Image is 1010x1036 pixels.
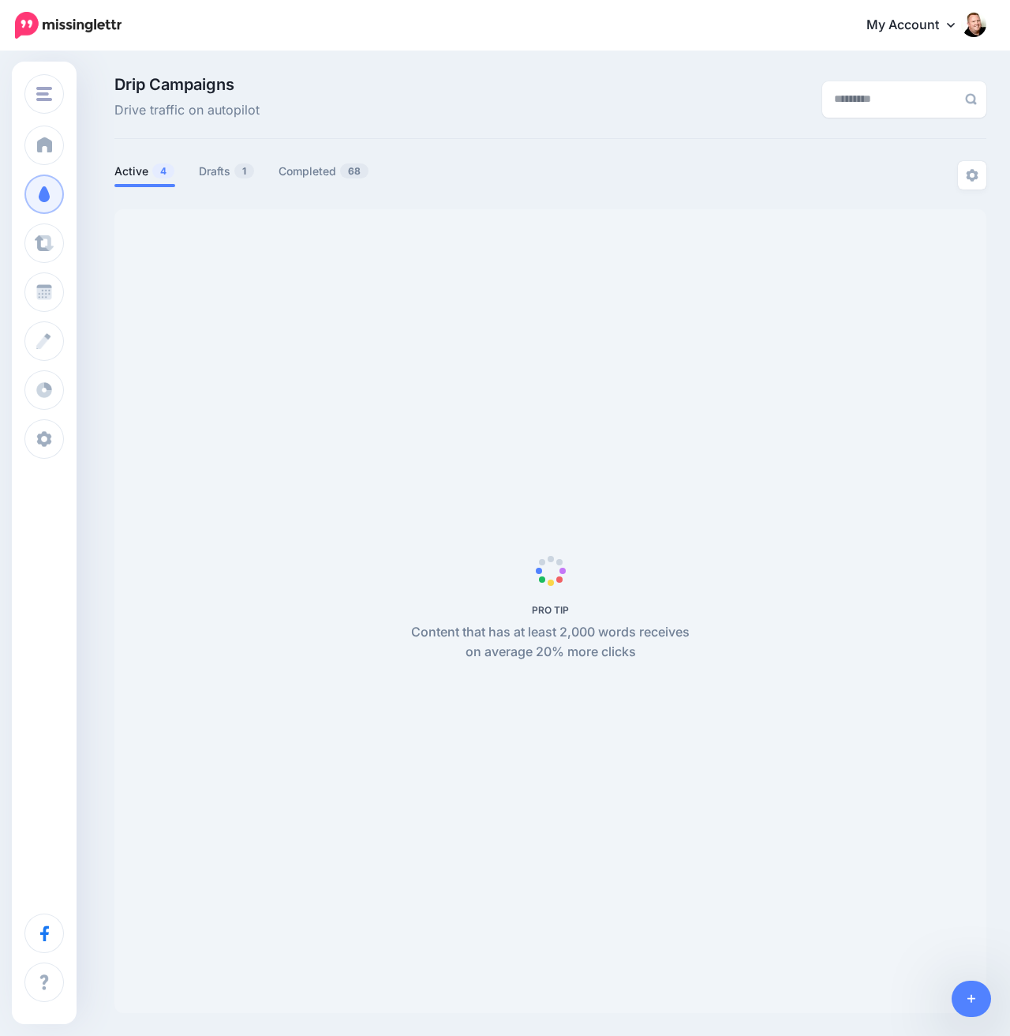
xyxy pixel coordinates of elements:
a: Completed68 [279,162,369,181]
p: Content that has at least 2,000 words receives on average 20% more clicks [402,622,698,663]
img: search-grey-6.png [965,93,977,105]
span: 68 [340,163,368,178]
span: 4 [152,163,174,178]
a: Active4 [114,162,175,181]
a: Drafts1 [199,162,255,181]
span: Drip Campaigns [114,77,260,92]
span: Drive traffic on autopilot [114,100,260,121]
h5: PRO TIP [402,604,698,616]
a: My Account [851,6,986,45]
img: Missinglettr [15,12,122,39]
span: 1 [234,163,254,178]
img: settings-grey.png [966,169,978,182]
img: menu.png [36,87,52,101]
